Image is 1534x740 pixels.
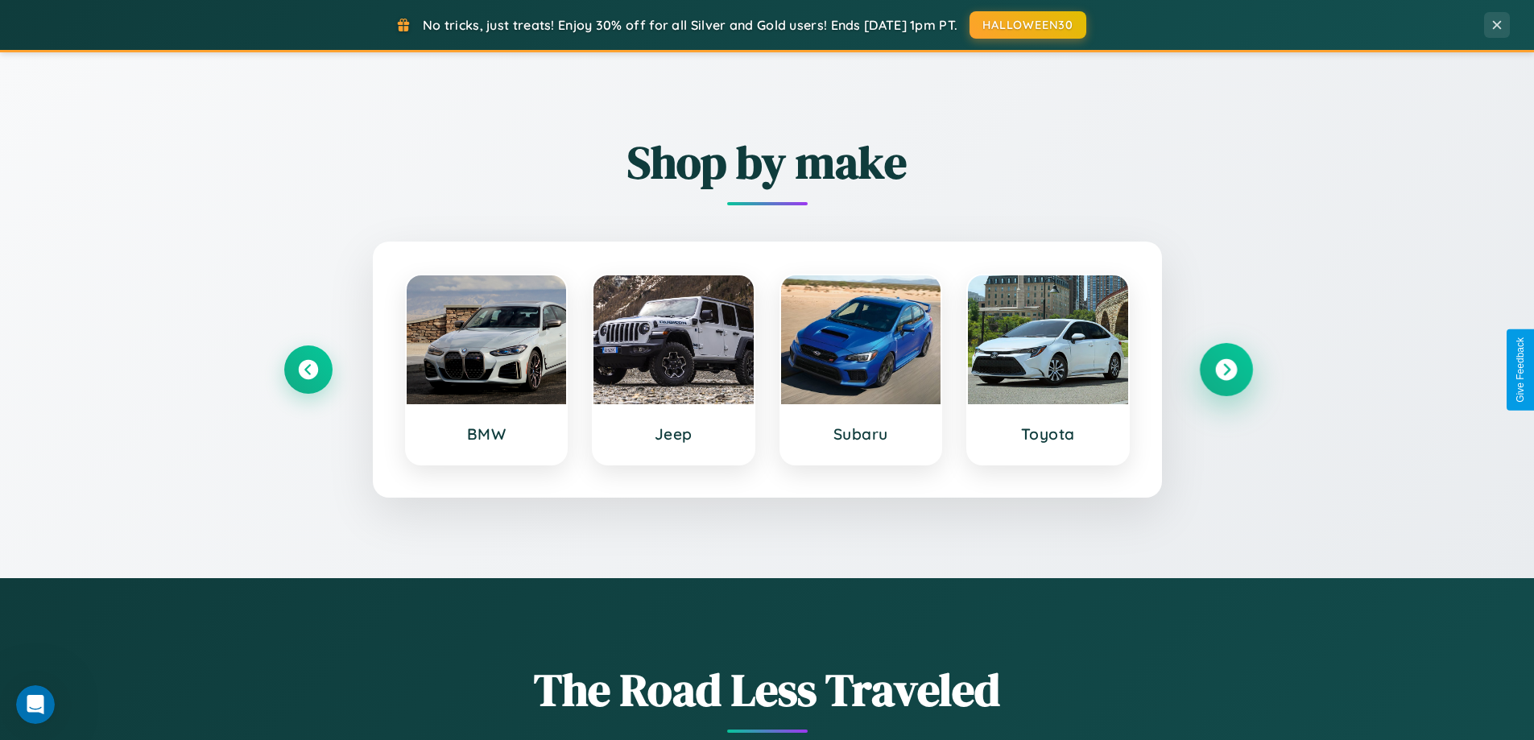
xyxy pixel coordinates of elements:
button: HALLOWEEN30 [970,11,1086,39]
h3: Jeep [610,424,738,444]
h3: Subaru [797,424,925,444]
h3: Toyota [984,424,1112,444]
h3: BMW [423,424,551,444]
h2: Shop by make [284,131,1251,193]
div: Give Feedback [1515,337,1526,403]
iframe: Intercom live chat [16,685,55,724]
h1: The Road Less Traveled [284,659,1251,721]
span: No tricks, just treats! Enjoy 30% off for all Silver and Gold users! Ends [DATE] 1pm PT. [423,17,957,33]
